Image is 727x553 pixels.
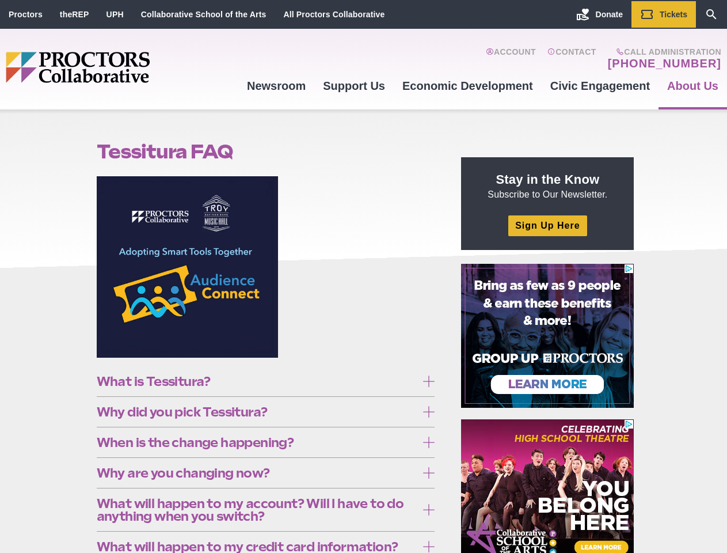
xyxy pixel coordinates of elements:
[542,70,659,101] a: Civic Engagement
[631,1,696,28] a: Tickets
[106,10,124,19] a: UPH
[696,1,727,28] a: Search
[596,10,623,19] span: Donate
[508,215,587,236] a: Sign Up Here
[608,56,721,70] a: [PHONE_NUMBER]
[394,70,542,101] a: Economic Development
[9,10,43,19] a: Proctors
[97,406,417,418] span: Why did you pick Tessitura?
[97,375,417,388] span: What is Tessitura?
[60,10,89,19] a: theREP
[568,1,631,28] a: Donate
[141,10,267,19] a: Collaborative School of the Arts
[314,70,394,101] a: Support Us
[475,171,620,201] p: Subscribe to Our Newsletter.
[486,47,536,70] a: Account
[547,47,596,70] a: Contact
[461,264,634,408] iframe: Advertisement
[97,540,417,553] span: What will happen to my credit card information?
[97,467,417,479] span: Why are you changing now?
[660,10,687,19] span: Tickets
[6,52,238,83] img: Proctors logo
[659,70,727,101] a: About Us
[97,141,435,162] h1: Tessitura FAQ
[238,70,314,101] a: Newsroom
[283,10,385,19] a: All Proctors Collaborative
[604,47,721,56] span: Call Administration
[97,436,417,449] span: When is the change happening?
[496,172,600,187] strong: Stay in the Know
[97,497,417,522] span: What will happen to my account? Will I have to do anything when you switch?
